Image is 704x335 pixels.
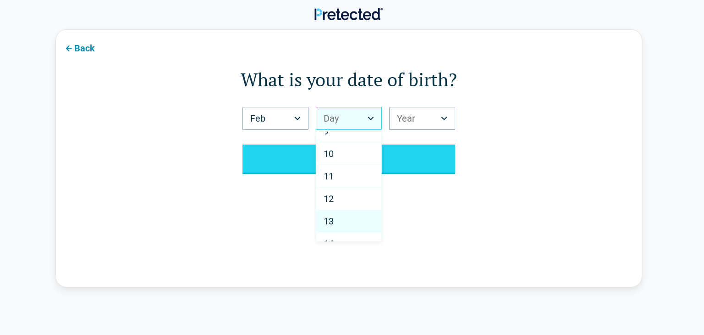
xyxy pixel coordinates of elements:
span: 11 [324,171,334,182]
span: 12 [324,193,334,204]
span: 13 [324,216,334,227]
span: 9 [324,126,329,137]
span: 14 [324,238,334,249]
span: 10 [324,148,334,159]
